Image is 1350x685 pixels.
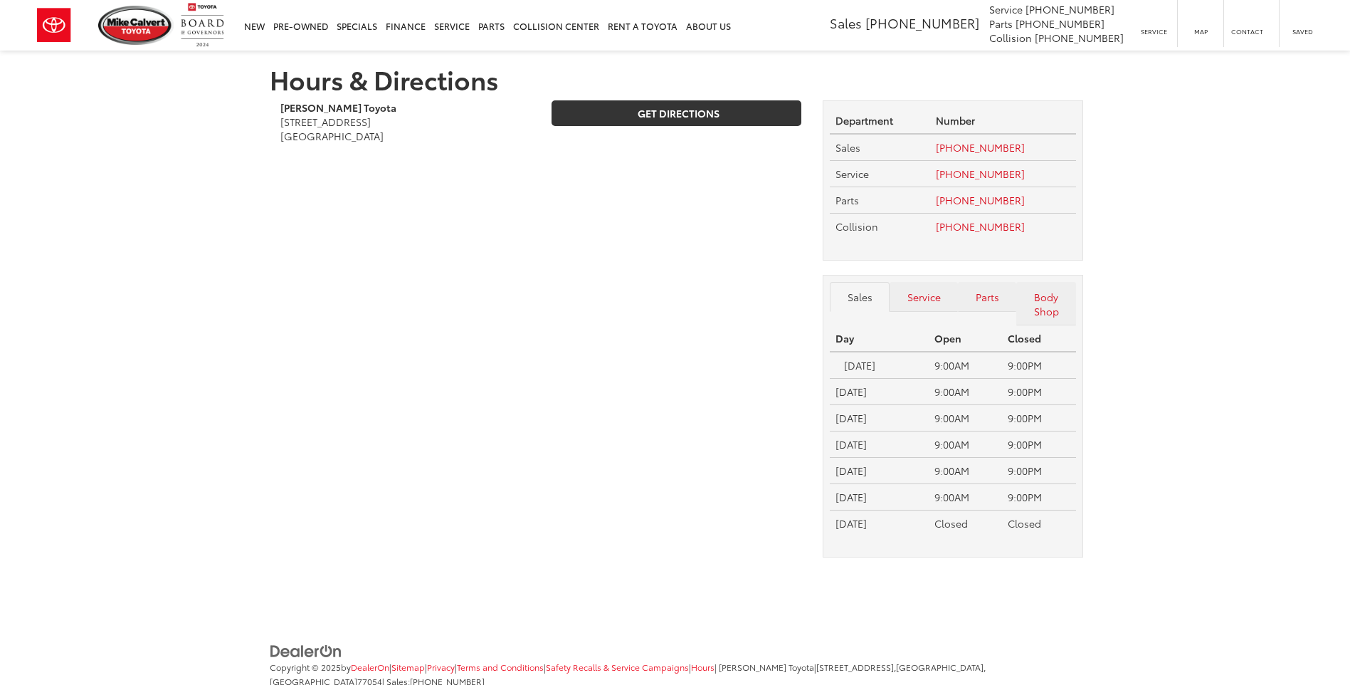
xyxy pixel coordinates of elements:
[1231,27,1263,36] span: Contact
[958,282,1016,312] a: Parts
[830,352,929,378] td: [DATE]
[929,458,1003,484] td: 9:00AM
[830,379,929,405] td: [DATE]
[929,511,1003,536] td: Closed
[989,31,1032,45] span: Collision
[457,661,544,673] a: Terms and Conditions
[830,108,930,134] th: Department
[936,193,1025,207] a: [PHONE_NUMBER]
[865,14,979,32] span: [PHONE_NUMBER]
[552,100,801,126] a: Get Directions on Google Maps
[989,2,1023,16] span: Service
[1287,27,1318,36] span: Saved
[830,458,929,484] td: [DATE]
[830,511,929,536] td: [DATE]
[1002,484,1076,511] td: 9:00PM
[830,14,862,32] span: Sales
[270,661,341,673] span: Copyright © 2025
[1025,2,1114,16] span: [PHONE_NUMBER]
[1002,511,1076,536] td: Closed
[929,484,1003,511] td: 9:00AM
[270,642,342,657] a: DealerOn
[816,661,896,673] span: [STREET_ADDRESS],
[830,405,929,432] td: [DATE]
[270,644,342,659] img: DealerOn
[1002,432,1076,458] td: 9:00PM
[1138,27,1170,36] span: Service
[391,661,425,673] a: Sitemap
[280,100,396,115] b: [PERSON_NAME] Toyota
[936,167,1025,181] a: [PHONE_NUMBER]
[689,661,714,673] span: |
[835,167,869,181] span: Service
[890,282,958,312] a: Service
[280,129,384,143] span: [GEOGRAPHIC_DATA]
[1002,405,1076,432] td: 9:00PM
[989,16,1013,31] span: Parts
[270,65,1081,93] h1: Hours & Directions
[1002,352,1076,378] td: 9:00PM
[936,219,1025,234] a: [PHONE_NUMBER]
[389,661,425,673] span: |
[1016,282,1076,326] a: Body Shop
[341,661,389,673] span: by
[280,168,802,538] iframe: Google Map
[936,140,1025,155] a: [PHONE_NUMBER]
[934,331,961,345] strong: Open
[351,661,389,673] a: DealerOn Home Page
[714,661,814,673] span: | [PERSON_NAME] Toyota
[280,115,371,129] span: [STREET_ADDRESS]
[1002,458,1076,484] td: 9:00PM
[830,484,929,511] td: [DATE]
[835,219,878,234] span: Collision
[425,661,455,673] span: |
[835,193,859,207] span: Parts
[835,331,854,345] strong: Day
[546,661,689,673] a: Safety Recalls & Service Campaigns, Opens in a new tab
[1185,27,1216,36] span: Map
[455,661,544,673] span: |
[930,108,1076,134] th: Number
[835,140,860,155] span: Sales
[929,352,1003,378] td: 9:00AM
[98,6,174,45] img: Mike Calvert Toyota
[896,661,986,673] span: [GEOGRAPHIC_DATA],
[929,379,1003,405] td: 9:00AM
[691,661,714,673] a: Hours
[929,432,1003,458] td: 9:00AM
[830,432,929,458] td: [DATE]
[1008,331,1041,345] strong: Closed
[1016,16,1104,31] span: [PHONE_NUMBER]
[544,661,689,673] span: |
[1002,379,1076,405] td: 9:00PM
[1035,31,1124,45] span: [PHONE_NUMBER]
[929,405,1003,432] td: 9:00AM
[427,661,455,673] a: Privacy
[830,282,890,312] a: Sales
